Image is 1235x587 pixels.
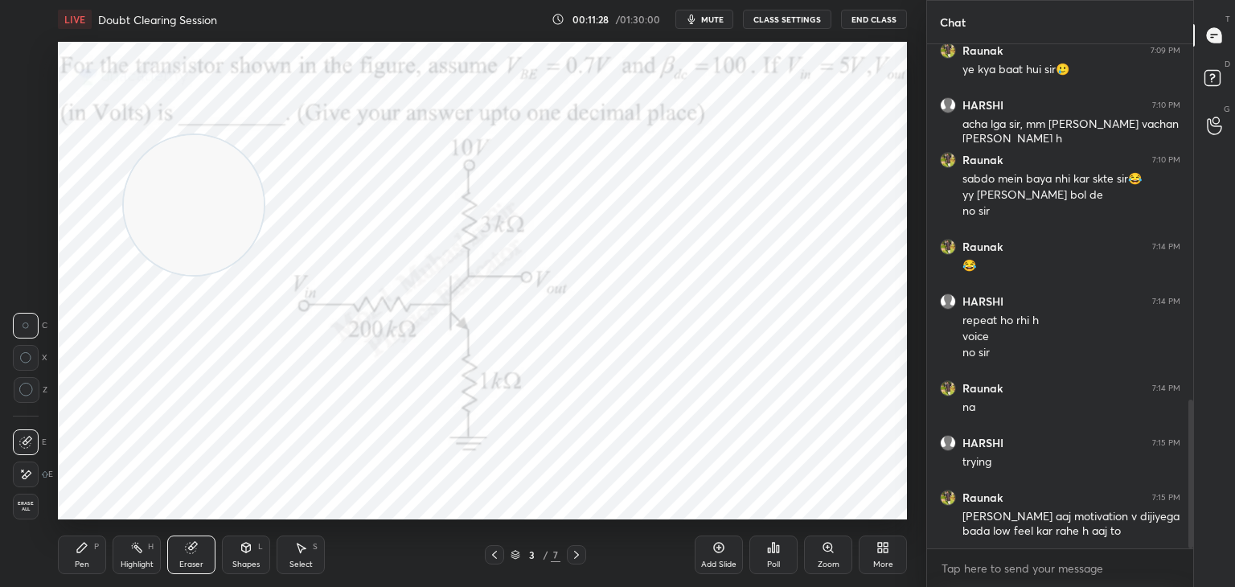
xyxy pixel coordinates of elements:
[543,550,548,560] div: /
[962,203,1180,220] div: no sir
[962,98,1003,113] h6: HARSHI
[962,400,1180,416] div: na
[1152,438,1180,448] div: 7:15 PM
[1225,13,1230,25] p: T
[1152,242,1180,252] div: 7:14 PM
[523,550,540,560] div: 3
[148,543,154,551] div: H
[962,117,1180,147] div: acha lga sir, mm [PERSON_NAME] vachan [PERSON_NAME] h
[962,258,1180,274] div: 😂
[313,543,318,551] div: S
[962,313,1180,329] div: repeat ho rhi h
[701,560,736,569] div: Add Slide
[675,10,733,29] button: mute
[13,462,53,487] div: E
[962,491,1003,505] h6: Raunak
[940,293,956,310] img: default.png
[232,560,260,569] div: Shapes
[962,436,1003,450] h6: HARSHI
[551,548,560,562] div: 7
[940,490,956,506] img: 4d25eee297ba45ad9c4fd6406eb4518f.jpg
[962,187,1180,203] div: yy [PERSON_NAME] bol de
[58,10,92,29] div: LIVE
[940,97,956,113] img: default.png
[962,509,1180,540] div: [PERSON_NAME] aaj motivation v dijiyega bada low feel kar rahe h aaj to
[962,240,1003,254] h6: Raunak
[767,560,780,569] div: Poll
[1152,493,1180,503] div: 7:15 PM
[940,239,956,255] img: 4d25eee297ba45ad9c4fd6406eb4518f.jpg
[940,43,956,59] img: 4d25eee297ba45ad9c4fd6406eb4518f.jpg
[841,10,907,29] button: End Class
[927,44,1193,549] div: grid
[962,294,1003,309] h6: HARSHI
[14,501,38,512] span: Erase all
[13,429,47,455] div: E
[962,153,1003,167] h6: Raunak
[962,43,1003,58] h6: Raunak
[75,560,89,569] div: Pen
[962,454,1180,470] div: trying
[289,560,313,569] div: Select
[927,1,979,43] p: Chat
[94,543,99,551] div: P
[1152,384,1180,393] div: 7:14 PM
[962,345,1180,361] div: no sir
[743,10,831,29] button: CLASS SETTINGS
[940,380,956,396] img: 4d25eee297ba45ad9c4fd6406eb4518f.jpg
[962,381,1003,396] h6: Raunak
[13,377,47,403] div: Z
[873,560,893,569] div: More
[98,12,217,27] h4: Doubt Clearing Session
[962,329,1180,345] div: voice
[940,152,956,168] img: 4d25eee297ba45ad9c4fd6406eb4518f.jpg
[962,171,1180,187] div: sabdo mein baya nhi kar skte sir😂
[962,62,1180,78] div: ye kya baat hui sir🥲
[940,435,956,451] img: default.png
[13,345,47,371] div: X
[1152,155,1180,165] div: 7:10 PM
[1151,46,1180,55] div: 7:09 PM
[1152,101,1180,110] div: 7:10 PM
[258,543,263,551] div: L
[701,14,724,25] span: mute
[1152,297,1180,306] div: 7:14 PM
[13,313,47,339] div: C
[179,560,203,569] div: Eraser
[818,560,839,569] div: Zoom
[1224,103,1230,115] p: G
[1225,58,1230,70] p: D
[121,560,154,569] div: Highlight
